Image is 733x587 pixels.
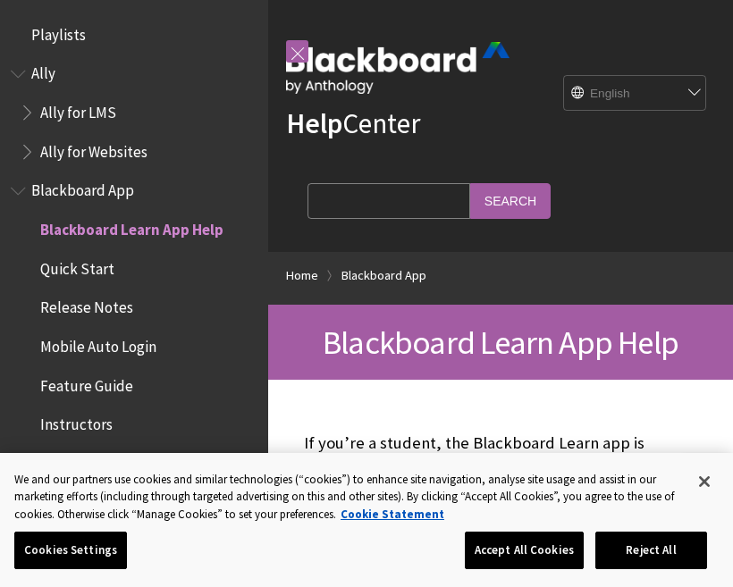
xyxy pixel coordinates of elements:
span: Ally for Websites [40,137,147,161]
span: Feature Guide [40,371,133,395]
a: More information about your privacy, opens in a new tab [341,507,444,522]
span: Ally for LMS [40,97,116,122]
a: Blackboard App [341,264,426,287]
button: Cookies Settings [14,532,127,569]
span: Release Notes [40,293,133,317]
a: HelpCenter [286,105,420,141]
a: Home [286,264,318,287]
div: We and our partners use cookies and similar technologies (“cookies”) to enhance site navigation, ... [14,471,682,524]
strong: Help [286,105,342,141]
img: Blackboard by Anthology [286,42,510,94]
span: Quick Start [40,254,114,278]
span: Mobile Auto Login [40,331,156,356]
nav: Book outline for Playlists [11,20,257,50]
span: Playlists [31,20,86,44]
button: Close [685,462,724,501]
span: Ally [31,59,55,83]
button: Reject All [595,532,707,569]
button: Accept All Cookies [465,532,584,569]
span: Blackboard Learn App Help [40,214,223,239]
span: Instructors [40,410,113,434]
nav: Book outline for Anthology Ally Help [11,59,257,167]
span: Blackboard Learn App Help [323,322,678,363]
p: If you’re a student, the Blackboard Learn app is designed especially for you to view content and ... [304,432,697,572]
input: Search [470,183,551,218]
span: Blackboard App [31,176,134,200]
span: Students [40,449,102,473]
select: Site Language Selector [564,76,707,112]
